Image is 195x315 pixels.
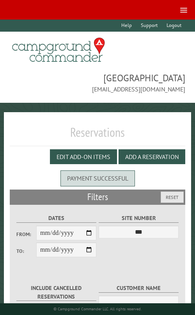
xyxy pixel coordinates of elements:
[119,149,185,164] button: Add a Reservation
[10,72,185,93] span: [GEOGRAPHIC_DATA] [EMAIL_ADDRESS][DOMAIN_NAME]
[53,306,142,311] small: © Campground Commander LLC. All rights reserved.
[10,125,185,146] h1: Reservations
[50,149,117,164] button: Edit Add-on Items
[16,231,36,238] label: From:
[10,190,185,204] h2: Filters
[60,170,135,186] div: Payment successful
[16,284,96,301] label: Include Cancelled Reservations
[99,284,179,293] label: Customer Name
[10,35,107,65] img: Campground Commander
[16,214,96,223] label: Dates
[161,192,184,203] button: Reset
[117,20,135,32] a: Help
[16,247,36,255] label: To:
[163,20,185,32] a: Logout
[137,20,161,32] a: Support
[99,214,179,223] label: Site Number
